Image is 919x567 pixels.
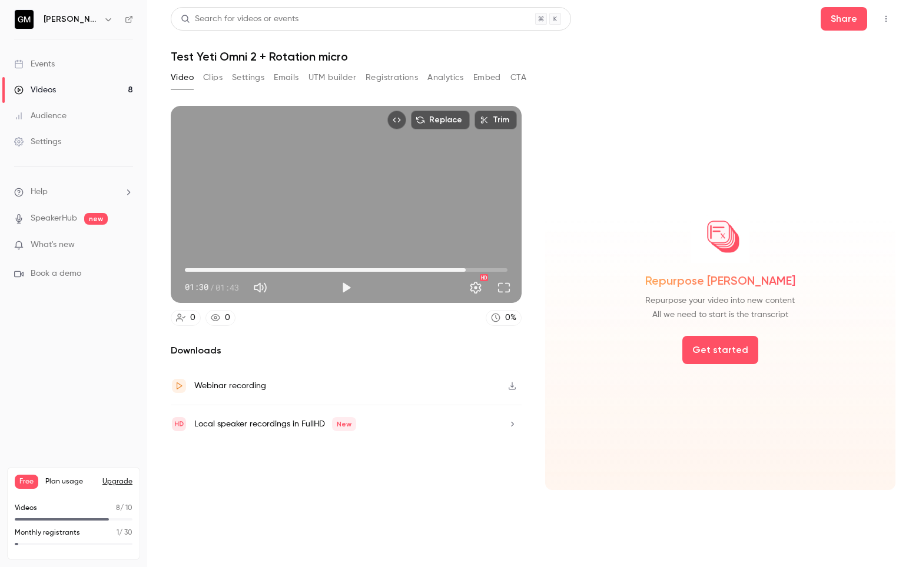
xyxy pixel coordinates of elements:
span: 1 [117,529,119,536]
p: / 30 [117,528,132,538]
button: Embed [473,68,501,87]
p: Videos [15,503,37,513]
div: 0 [190,312,195,324]
h6: [PERSON_NAME] [44,14,99,25]
div: 0 [225,312,230,324]
div: 01:30 [185,281,239,293]
button: Trim [475,111,517,129]
span: 8 [116,505,120,512]
div: Webinar recording [194,379,266,393]
span: Help [31,186,48,198]
span: / [210,281,214,293]
div: Events [14,58,55,70]
p: Monthly registrants [15,528,80,538]
button: Replace [411,111,470,129]
div: Search for videos or events [181,13,298,25]
div: Settings [14,136,61,148]
button: Settings [464,276,487,299]
span: 01:43 [215,281,239,293]
li: help-dropdown-opener [14,186,133,198]
a: SpeakerHub [31,212,77,225]
button: Analytics [427,68,464,87]
span: What's new [31,239,75,251]
button: UTM builder [308,68,356,87]
h1: Test Yeti Omni 2 + Rotation micro [171,49,895,64]
button: Video [171,68,194,87]
span: New [332,417,356,431]
button: Upgrade [102,477,132,486]
button: Top Bar Actions [877,9,895,28]
a: 0 [171,310,201,326]
p: / 10 [116,503,132,513]
span: Repurpose [PERSON_NAME] [645,272,795,289]
button: CTA [510,68,526,87]
div: Local speaker recordings in FullHD [194,417,356,431]
div: Audience [14,110,67,122]
a: 0 [205,310,235,326]
button: Emails [274,68,298,87]
span: Book a demo [31,268,81,280]
button: Mute [248,276,272,299]
div: Videos [14,84,56,96]
div: HD [480,274,488,281]
iframe: Noticeable Trigger [119,240,133,251]
button: Get started [682,336,758,364]
button: Share [821,7,867,31]
span: new [84,213,108,225]
button: Full screen [492,276,516,299]
h2: Downloads [171,343,522,358]
button: Play [334,276,358,299]
span: Repurpose your video into new content All we need to start is the transcript [645,293,795,322]
span: 01:30 [185,281,208,293]
button: Clips [203,68,223,87]
a: 0% [486,310,522,326]
span: Plan usage [45,477,95,486]
button: Embed video [387,111,406,129]
span: Free [15,475,38,489]
div: 0 % [505,312,516,324]
img: Guillaume Mariteau [15,10,34,29]
button: Settings [232,68,264,87]
button: Registrations [366,68,418,87]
